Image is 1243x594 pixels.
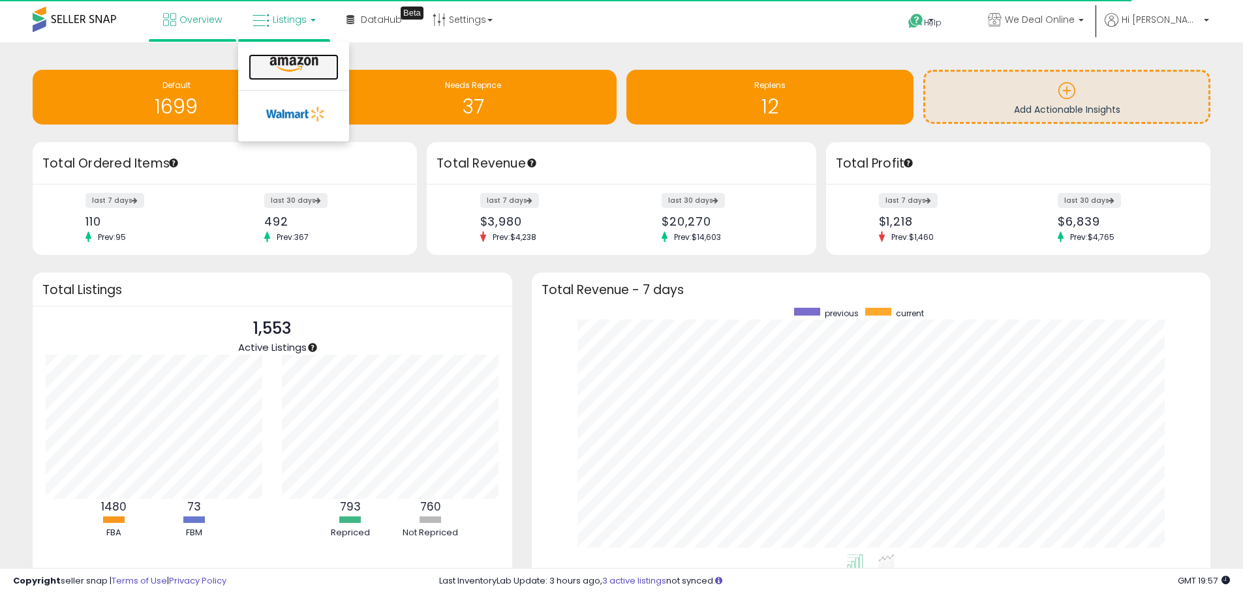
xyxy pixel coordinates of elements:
span: Help [924,17,942,28]
i: Get Help [908,13,924,29]
span: Prev: $4,238 [486,231,543,243]
span: Prev: 367 [270,231,315,243]
a: Default 1699 [33,70,320,125]
div: Tooltip anchor [902,157,914,169]
div: Tooltip anchor [168,157,179,169]
div: $1,218 [879,215,1009,228]
span: DataHub [361,13,402,26]
a: Hi [PERSON_NAME] [1105,13,1209,42]
span: Listings [273,13,307,26]
span: Prev: $1,460 [885,231,940,243]
div: 110 [85,215,215,228]
a: Needs Reprice 37 [330,70,617,125]
div: Last InventoryLab Update: 3 hours ago, not synced. [439,575,1230,587]
div: FBA [75,527,153,539]
a: Terms of Use [112,574,167,587]
strong: Copyright [13,574,61,587]
h3: Total Revenue [437,155,806,173]
b: 760 [420,499,441,514]
div: $6,839 [1058,215,1188,228]
a: Privacy Policy [169,574,226,587]
i: Click here to read more about un-synced listings. [715,576,722,585]
span: Prev: $4,765 [1064,231,1121,243]
span: Default [162,80,191,91]
div: seller snap | | [13,575,226,587]
b: 793 [340,499,361,514]
span: Replens [754,80,786,91]
span: Add Actionable Insights [1014,103,1120,116]
div: FBM [155,527,234,539]
b: 1480 [101,499,127,514]
span: Overview [179,13,222,26]
span: We Deal Online [1005,13,1075,26]
div: 492 [264,215,394,228]
div: $20,270 [662,215,793,228]
b: 73 [187,499,201,514]
div: Tooltip anchor [307,342,318,353]
span: Prev: 95 [91,231,132,243]
div: Tooltip anchor [401,7,423,20]
span: current [896,308,924,319]
span: Active Listings [238,340,307,354]
h1: 12 [633,96,907,117]
a: Add Actionable Insights [925,72,1208,122]
h3: Total Ordered Items [42,155,407,173]
label: last 7 days [480,193,539,208]
h3: Total Revenue - 7 days [542,285,1201,295]
label: last 30 days [662,193,725,208]
span: Prev: $14,603 [668,231,728,243]
div: Tooltip anchor [526,157,538,169]
h1: 37 [336,96,610,117]
label: last 7 days [879,193,938,208]
h1: 1699 [39,96,313,117]
a: Replens 12 [626,70,913,125]
span: Needs Reprice [445,80,501,91]
span: Hi [PERSON_NAME] [1122,13,1200,26]
span: 2025-09-6 19:57 GMT [1178,574,1230,587]
div: Repriced [311,527,390,539]
h3: Total Profit [836,155,1201,173]
label: last 30 days [1058,193,1121,208]
div: $3,980 [480,215,612,228]
label: last 30 days [264,193,328,208]
p: 1,553 [238,316,307,341]
a: 3 active listings [602,574,666,587]
span: previous [825,308,859,319]
label: last 7 days [85,193,144,208]
h3: Total Listings [42,285,502,295]
a: Help [898,3,967,42]
div: Not Repriced [391,527,470,539]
